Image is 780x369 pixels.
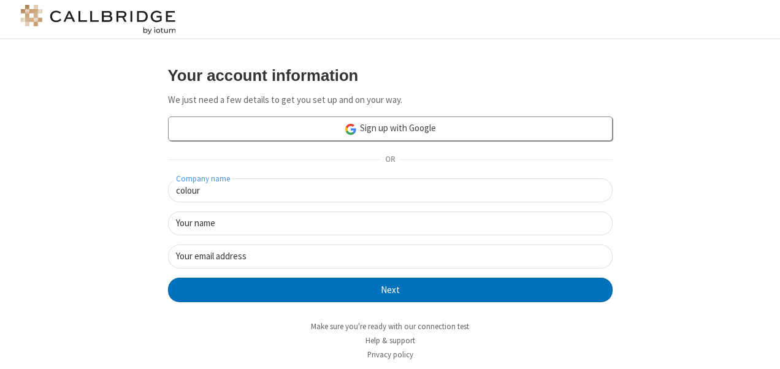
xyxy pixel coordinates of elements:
[168,211,613,235] input: Your name
[168,67,613,84] h3: Your account information
[367,349,413,360] a: Privacy policy
[168,278,613,302] button: Next
[18,5,178,34] img: logo@2x.png
[168,178,613,202] input: Company name
[168,93,613,107] p: We just need a few details to get you set up and on your way.
[380,151,400,169] span: OR
[365,335,415,346] a: Help & support
[311,321,469,332] a: Make sure you're ready with our connection test
[168,245,613,268] input: Your email address
[168,116,613,141] a: Sign up with Google
[344,123,357,136] img: google-icon.png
